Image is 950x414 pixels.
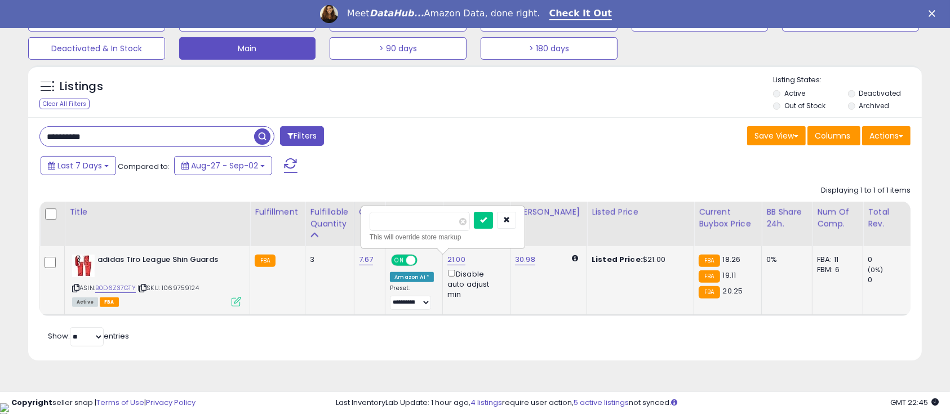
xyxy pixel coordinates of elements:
[515,206,582,218] div: [PERSON_NAME]
[100,297,119,307] span: FBA
[890,397,939,408] span: 2025-09-10 22:45 GMT
[310,206,349,230] div: Fulfillable Quantity
[699,255,720,267] small: FBA
[11,397,52,408] strong: Copyright
[72,255,95,277] img: 41uvCyc3ruL._SL40_.jpg
[699,286,720,299] small: FBA
[336,398,939,408] div: Last InventoryLab Update: 1 hour ago, require user action, not synced.
[60,79,103,95] h5: Listings
[96,397,144,408] a: Terms of Use
[146,397,196,408] a: Privacy Policy
[868,206,909,230] div: Total Rev.
[97,255,234,268] b: adidas Tiro League Shin Guards
[447,254,465,265] a: 21.00
[592,255,685,265] div: $21.00
[118,161,170,172] span: Compared to:
[11,398,196,408] div: seller snap | |
[862,126,911,145] button: Actions
[137,283,199,292] span: | SKU: 1069759124
[347,8,540,19] div: Meet Amazon Data, done right.
[48,331,129,341] span: Show: entries
[255,206,300,218] div: Fulfillment
[57,160,102,171] span: Last 7 Days
[390,272,434,282] div: Amazon AI *
[784,88,805,98] label: Active
[807,126,860,145] button: Columns
[723,286,743,296] span: 20.25
[929,10,940,17] div: Close
[393,255,407,265] span: ON
[747,126,806,145] button: Save View
[359,254,374,265] a: 7.67
[868,275,913,285] div: 0
[868,265,884,274] small: (0%)
[179,37,316,60] button: Main
[390,284,434,310] div: Preset:
[69,206,245,218] div: Title
[723,254,741,265] span: 18.26
[574,397,629,408] a: 5 active listings
[549,8,612,20] a: Check It Out
[255,255,276,267] small: FBA
[766,255,803,265] div: 0%
[72,255,241,306] div: ASIN:
[766,206,807,230] div: BB Share 24h.
[28,37,165,60] button: Deactivated & In Stock
[592,206,689,218] div: Listed Price
[592,254,643,265] b: Listed Price:
[330,37,467,60] button: > 90 days
[41,156,116,175] button: Last 7 Days
[72,297,98,307] span: All listings currently available for purchase on Amazon
[191,160,258,171] span: Aug-27 - Sep-02
[784,101,825,110] label: Out of Stock
[447,268,501,300] div: Disable auto adjust min
[95,283,136,293] a: B0D6Z37GTY
[470,397,502,408] a: 4 listings
[39,99,90,109] div: Clear All Filters
[723,270,736,281] span: 19.11
[859,101,889,110] label: Archived
[699,270,720,283] small: FBA
[868,255,913,265] div: 0
[359,206,381,218] div: Cost
[174,156,272,175] button: Aug-27 - Sep-02
[416,255,434,265] span: OFF
[815,130,850,141] span: Columns
[821,185,911,196] div: Displaying 1 to 1 of 1 items
[817,255,854,265] div: FBA: 11
[773,75,921,86] p: Listing States:
[370,232,516,243] div: This will override store markup
[515,254,535,265] a: 30.98
[481,37,618,60] button: > 180 days
[859,88,901,98] label: Deactivated
[310,255,345,265] div: 3
[320,5,338,23] img: Profile image for Georgie
[817,206,858,230] div: Num of Comp.
[817,265,854,275] div: FBM: 6
[280,126,324,146] button: Filters
[370,8,424,19] i: DataHub...
[699,206,757,230] div: Current Buybox Price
